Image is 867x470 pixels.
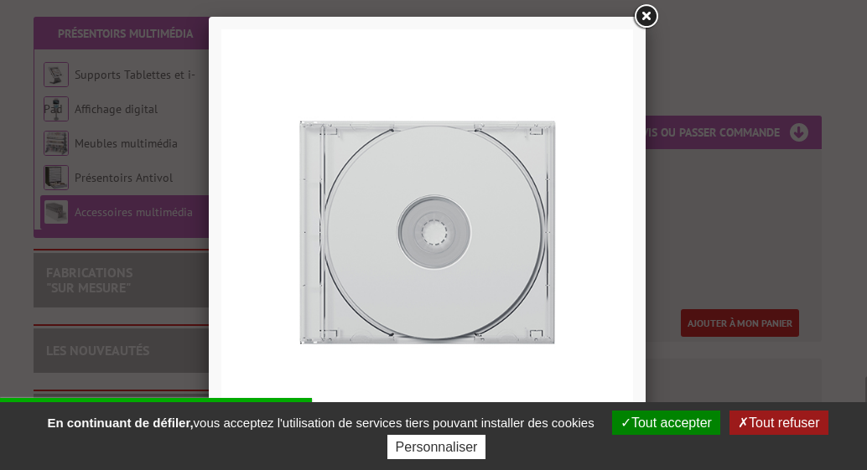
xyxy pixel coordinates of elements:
button: Tout refuser [729,411,828,435]
button: Personnaliser (fenêtre modale) [387,435,486,459]
span: vous acceptez l'utilisation de services tiers pouvant installer des cookies [39,416,602,430]
strong: En continuant de défiler, [47,416,193,430]
a: Close [631,2,661,32]
button: Tout accepter [612,411,720,435]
